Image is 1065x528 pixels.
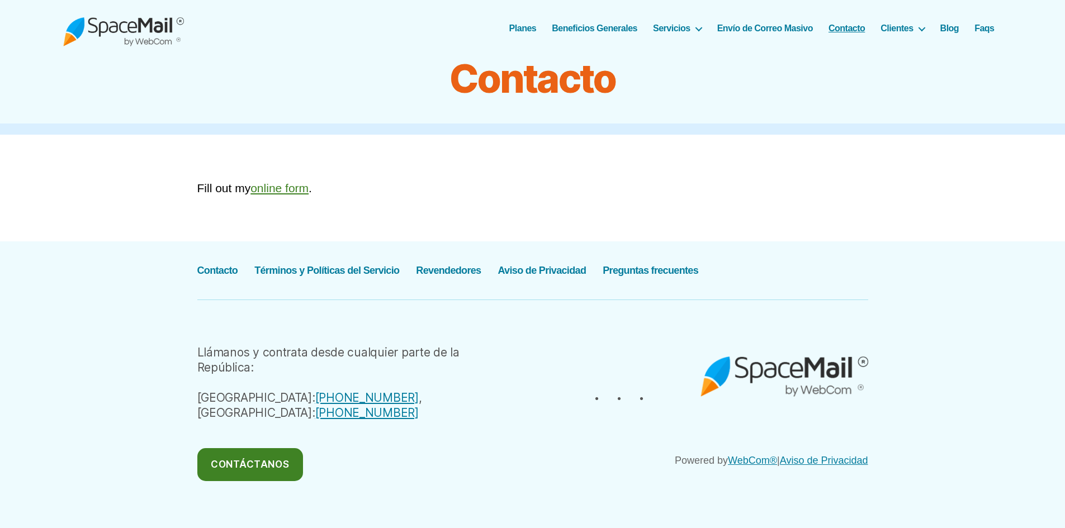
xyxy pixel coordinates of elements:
a: WebCom® [728,455,777,466]
a: Revendedores [416,265,481,276]
a: [PHONE_NUMBER] [315,406,419,420]
a: Planes [509,23,537,34]
img: spacemail [700,346,868,397]
a: Contacto [197,265,238,276]
a: Contáctanos [197,448,303,481]
a: Beneficios Generales [552,23,637,34]
a: online form [250,182,309,194]
p: Powered by | [550,452,868,469]
h1: Contacto [253,56,812,101]
a: [PHONE_NUMBER] [315,391,419,405]
a: Preguntas frecuentes [603,265,698,276]
img: Spacemail [63,10,184,46]
a: Clientes [881,23,924,34]
a: Aviso de Privacidad [498,265,586,276]
a: Servicios [653,23,702,34]
a: Blog [940,23,959,34]
a: Contacto [829,23,865,34]
nav: Horizontal [515,23,1002,34]
nav: Pie de página [197,262,698,279]
a: Envío de Correo Masivo [717,23,813,34]
a: Aviso de Privacidad [780,455,868,466]
a: Términos y Políticas del Servicio [254,265,399,276]
a: Faqs [974,23,994,34]
div: Fill out my . [197,179,868,197]
div: Llámanos y contrata desde cualquier parte de la República: [GEOGRAPHIC_DATA]: , [GEOGRAPHIC_DATA]: [197,345,516,420]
